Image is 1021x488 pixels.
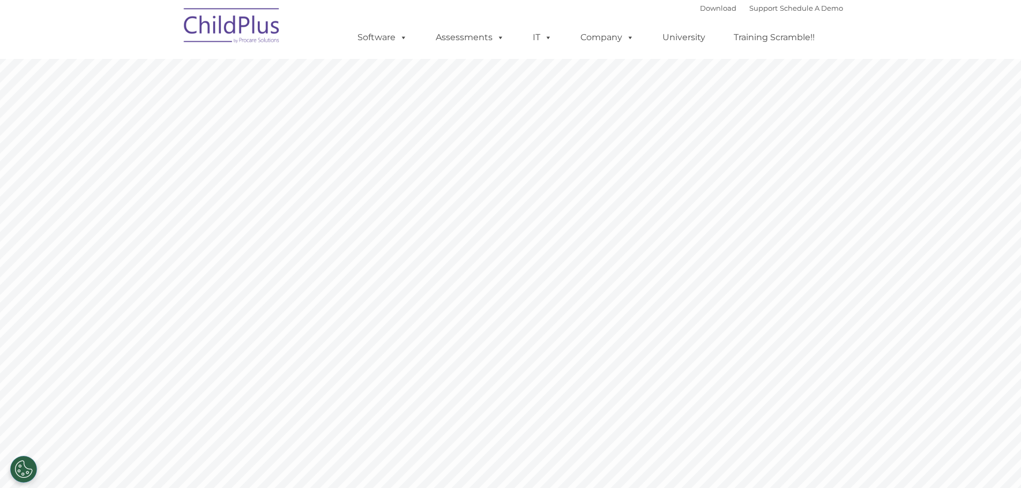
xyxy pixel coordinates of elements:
[700,4,843,12] font: |
[522,27,563,48] a: IT
[10,456,37,483] button: Cookies Settings
[553,237,819,349] rs-layer: ChildPlus is an all-in-one software solution for Head Start, EHS, Migrant, State Pre-K, or other ...
[780,4,843,12] a: Schedule A Demo
[700,4,736,12] a: Download
[178,1,286,54] img: ChildPlus by Procare Solutions
[553,361,632,382] a: Get Started
[347,27,418,48] a: Software
[723,27,825,48] a: Training Scramble!!
[652,27,716,48] a: University
[570,27,645,48] a: Company
[425,27,515,48] a: Assessments
[749,4,778,12] a: Support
